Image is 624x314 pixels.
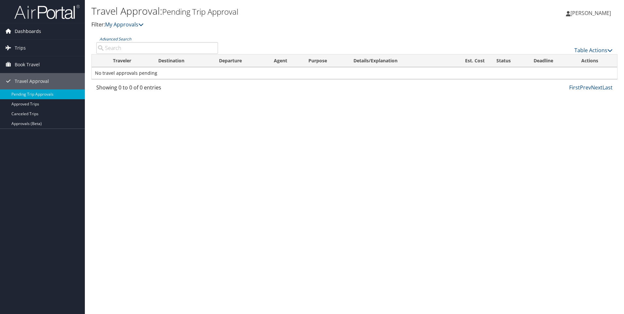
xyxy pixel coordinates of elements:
h1: Travel Approval: [91,4,442,18]
th: Details/Explanation [348,55,445,67]
a: [PERSON_NAME] [566,3,617,23]
th: Actions [575,55,617,67]
a: My Approvals [105,21,144,28]
small: Pending Trip Approval [162,6,238,17]
a: First [569,84,580,91]
a: Prev [580,84,591,91]
input: Advanced Search [96,42,218,54]
span: Trips [15,40,26,56]
th: Purpose [303,55,348,67]
p: Filter: [91,21,442,29]
th: Destination: activate to sort column ascending [152,55,213,67]
span: Travel Approval [15,73,49,89]
th: Est. Cost: activate to sort column ascending [445,55,491,67]
a: Table Actions [574,47,613,54]
th: Status: activate to sort column ascending [491,55,527,67]
th: Departure: activate to sort column ascending [213,55,268,67]
th: Agent [268,55,303,67]
span: Book Travel [15,56,40,73]
a: Last [602,84,613,91]
img: airportal-logo.png [14,4,80,20]
th: Deadline: activate to sort column descending [528,55,576,67]
span: Dashboards [15,23,41,39]
th: Traveler: activate to sort column ascending [107,55,152,67]
td: No travel approvals pending [92,67,617,79]
a: Advanced Search [100,36,131,42]
div: Showing 0 to 0 of 0 entries [96,84,218,95]
a: Next [591,84,602,91]
span: [PERSON_NAME] [570,9,611,17]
